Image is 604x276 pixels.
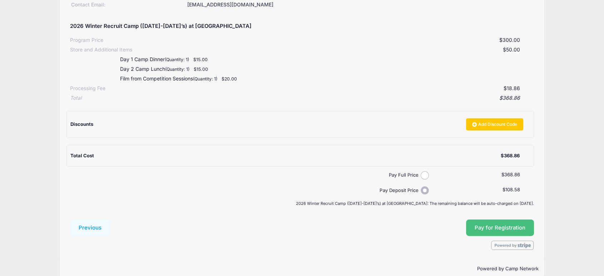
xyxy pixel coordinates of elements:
div: Store and Additional Items [70,46,132,54]
small: $20.00 [222,76,237,82]
div: Processing Fee [70,85,105,92]
h5: 2026 Winter Recruit Camp ([DATE]-[DATE]’s) at [GEOGRAPHIC_DATA] [70,23,252,30]
div: Film from Competition Sessions [106,75,380,83]
label: Pay Deposit Price [73,187,421,194]
small: (Quantity: 1) [193,76,217,82]
div: 2026 Winter Recruit Camp ([DATE]-[DATE]’s) at [GEOGRAPHIC_DATA]: The remaining balance will be au... [66,201,537,206]
div: Total Cost [70,152,501,159]
div: $18.86 [105,85,520,92]
div: Contact Email: [70,1,186,9]
span: $300.00 [499,37,520,43]
label: Pay Full Price [73,172,421,179]
p: Powered by Camp Network [65,265,539,272]
div: Total [70,94,81,102]
div: $368.86 [81,94,520,102]
span: Discounts [70,121,93,127]
div: [EMAIL_ADDRESS][DOMAIN_NAME] [186,1,534,9]
label: $368.86 [501,171,520,178]
button: Pay for Registration [466,220,534,236]
button: Previous [70,220,110,236]
small: $15.00 [193,57,208,62]
a: Add Discount Code [466,118,523,130]
div: Program Price [70,36,103,44]
small: (Quantity: 1) [165,57,189,62]
div: $50.00 [132,46,520,54]
small: (Quantity: 1) [165,66,189,72]
div: Day 2 Camp Lunch [106,65,380,73]
label: $108.58 [502,186,520,193]
small: $15.00 [194,66,208,72]
div: Day 1 Camp Dinner [106,56,380,63]
div: $368.86 [501,152,520,159]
